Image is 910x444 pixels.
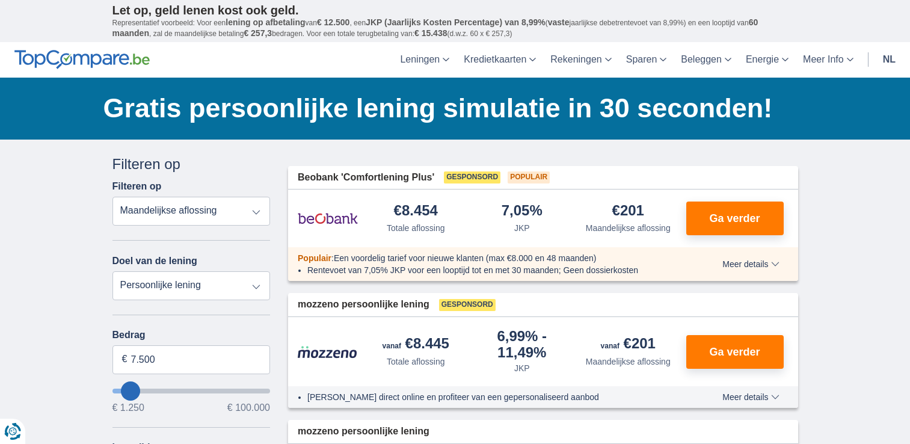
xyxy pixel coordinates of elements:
a: nl [876,42,903,78]
span: mozzeno persoonlijke lening [298,425,429,439]
div: €8.445 [383,336,449,353]
span: € [122,353,128,366]
button: Ga verder [686,202,784,235]
span: vaste [548,17,570,27]
div: 6,99% [474,329,571,360]
a: Beleggen [674,42,739,78]
span: € 100.000 [227,403,270,413]
div: €201 [612,203,644,220]
a: Meer Info [796,42,861,78]
span: Populair [508,171,550,183]
button: Meer details [713,392,788,402]
div: JKP [514,222,530,234]
span: € 1.250 [112,403,144,413]
li: [PERSON_NAME] direct online en profiteer van een gepersonaliseerd aanbod [307,391,678,403]
span: Ga verder [709,347,760,357]
p: Let op, geld lenen kost ook geld. [112,3,798,17]
a: Energie [739,42,796,78]
div: Maandelijkse aflossing [586,356,671,368]
div: Totale aflossing [387,356,445,368]
img: product.pl.alt Mozzeno [298,345,358,359]
span: mozzeno persoonlijke lening [298,298,429,312]
span: Gesponsord [444,171,500,183]
h1: Gratis persoonlijke lening simulatie in 30 seconden! [103,90,798,127]
button: Meer details [713,259,788,269]
span: Gesponsord [439,299,496,311]
span: Meer details [722,393,779,401]
label: Doel van de lening [112,256,197,267]
span: JKP (Jaarlijks Kosten Percentage) van 8,99% [366,17,546,27]
span: 60 maanden [112,17,758,38]
div: 7,05% [502,203,543,220]
div: : [288,252,688,264]
a: Leningen [393,42,457,78]
img: TopCompare [14,50,150,69]
a: Rekeningen [543,42,618,78]
span: Populair [298,253,331,263]
span: Beobank 'Comfortlening Plus' [298,171,434,185]
span: Een voordelig tarief voor nieuwe klanten (max €8.000 en 48 maanden) [334,253,597,263]
div: Totale aflossing [387,222,445,234]
li: Rentevoet van 7,05% JKP voor een looptijd tot en met 30 maanden; Geen dossierkosten [307,264,678,276]
span: Meer details [722,260,779,268]
input: wantToBorrow [112,389,271,393]
a: Sparen [619,42,674,78]
span: Ga verder [709,213,760,224]
a: Kredietkaarten [457,42,543,78]
div: JKP [514,362,530,374]
label: Filteren op [112,181,162,192]
div: €8.454 [394,203,438,220]
span: € 12.500 [317,17,350,27]
span: € 257,3 [244,28,272,38]
span: € 15.438 [414,28,447,38]
div: Maandelijkse aflossing [586,222,671,234]
img: product.pl.alt Beobank [298,203,358,233]
div: €201 [601,336,656,353]
p: Representatief voorbeeld: Voor een van , een ( jaarlijkse debetrentevoet van 8,99%) en een loopti... [112,17,798,39]
label: Bedrag [112,330,271,341]
span: lening op afbetaling [226,17,305,27]
button: Ga verder [686,335,784,369]
div: Filteren op [112,154,271,174]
